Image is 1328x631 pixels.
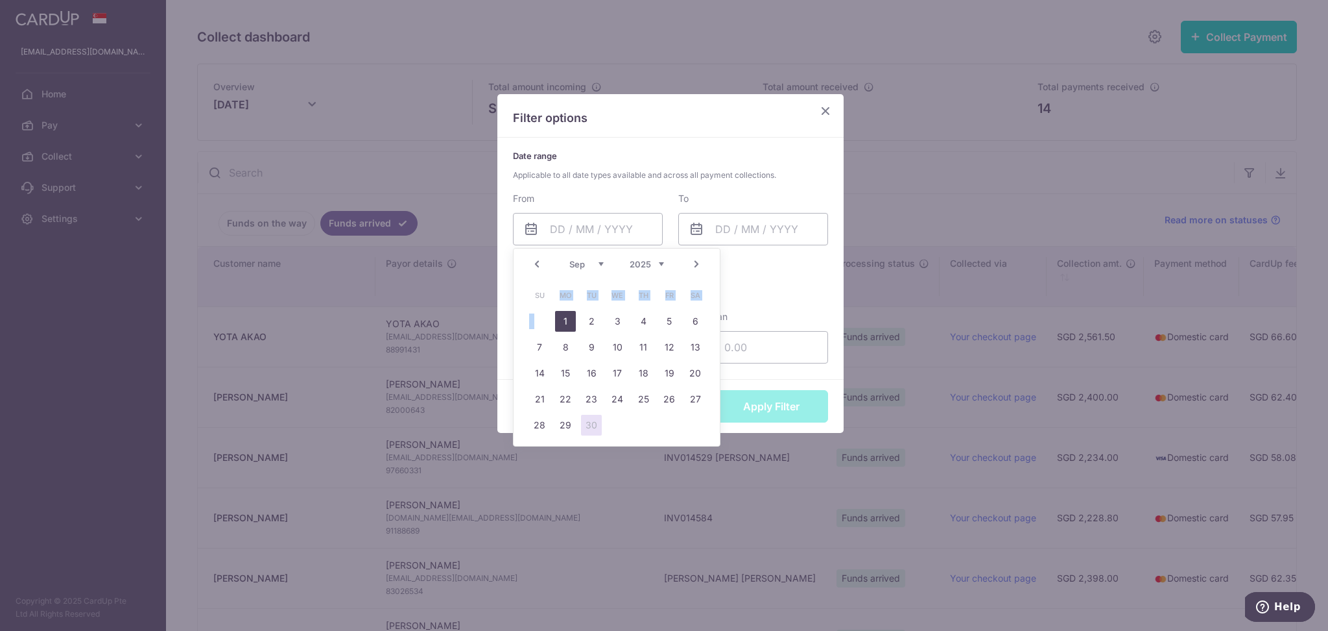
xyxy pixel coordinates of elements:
[29,9,56,21] span: Help
[685,337,705,358] a: 13
[555,363,576,384] a: 15
[513,213,663,245] input: DD / MM / YYYY
[659,363,680,384] a: 19
[581,337,602,358] a: 9
[659,285,680,306] span: Friday
[633,337,654,358] a: 11
[607,311,628,332] a: 3
[581,363,602,384] a: 16
[555,337,576,358] a: 8
[513,169,828,182] span: Applicable to all date types available and across all payment collections.
[529,337,550,358] a: 7
[581,285,602,306] span: Tuesday
[607,337,628,358] a: 10
[555,415,576,436] a: 29
[633,311,654,332] a: 4
[1245,592,1315,625] iframe: Opens a widget where you can find more information
[581,311,602,332] a: 2
[659,337,680,358] a: 12
[529,256,545,272] a: Prev
[678,331,828,364] input: 0.00
[678,192,689,205] label: To
[607,285,628,306] span: Wednesday
[685,285,705,306] span: Saturday
[685,363,705,384] a: 20
[529,415,550,436] a: 28
[659,311,680,332] a: 5
[607,389,628,410] a: 24
[633,285,654,306] span: Thursday
[529,389,550,410] a: 21
[685,389,705,410] a: 27
[818,103,833,119] button: Close
[529,285,550,306] span: Sunday
[689,256,704,272] a: Next
[607,363,628,384] a: 17
[633,363,654,384] a: 18
[659,389,680,410] a: 26
[513,192,534,205] label: From
[685,311,705,332] a: 6
[581,415,602,436] a: 30
[513,110,828,127] p: Filter options
[555,311,576,332] a: 1
[529,363,550,384] a: 14
[513,148,828,182] p: Date range
[678,213,828,245] input: DD / MM / YYYY
[555,285,576,306] span: Monday
[633,389,654,410] a: 25
[555,389,576,410] a: 22
[581,389,602,410] a: 23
